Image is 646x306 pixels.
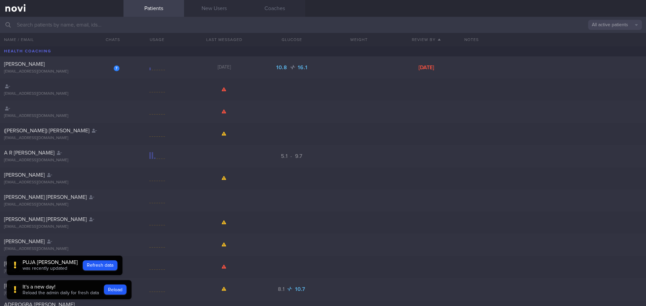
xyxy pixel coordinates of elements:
div: [EMAIL_ADDRESS][DOMAIN_NAME] [4,247,119,252]
span: [DATE] [218,65,231,70]
span: [PERSON_NAME] [PERSON_NAME] [4,194,87,200]
span: [PERSON_NAME] [4,283,45,289]
button: Review By [393,33,460,46]
span: 10.8 [276,65,289,70]
div: 7 [114,65,119,71]
div: Usage [123,33,191,46]
div: [EMAIL_ADDRESS][DOMAIN_NAME] [4,224,119,229]
span: 10.7 [295,287,306,292]
button: Refresh data [83,260,117,270]
span: [PERSON_NAME] [4,61,45,67]
button: Glucose [258,33,325,46]
button: Chats [97,33,123,46]
span: 5.1 [281,154,289,159]
div: [EMAIL_ADDRESS][DOMAIN_NAME] [4,269,119,274]
div: [EMAIL_ADDRESS][DOMAIN_NAME] [4,69,119,74]
button: Reload [104,285,127,295]
div: [DATE] [393,64,460,71]
div: [EMAIL_ADDRESS][DOMAIN_NAME] [4,91,119,96]
div: PUJA [PERSON_NAME] [23,259,78,266]
span: [PERSON_NAME] [4,261,45,266]
span: 8.1 [278,287,286,292]
div: [EMAIL_ADDRESS][DOMAIN_NAME] [4,202,119,207]
span: [PERSON_NAME] [PERSON_NAME] [4,217,87,222]
span: [PERSON_NAME] [4,239,45,244]
button: Weight [325,33,393,46]
button: Last Messaged [191,33,258,46]
span: Reload the admin daily for fresh data [23,291,99,295]
div: [EMAIL_ADDRESS][DOMAIN_NAME] [4,136,119,141]
div: [EMAIL_ADDRESS][DOMAIN_NAME] [4,180,119,185]
span: - [290,154,292,159]
span: A R [PERSON_NAME] [4,150,55,156]
span: 16.1 [298,65,307,70]
span: ([PERSON_NAME]) [PERSON_NAME] [4,128,89,133]
span: 9.7 [295,154,302,159]
span: was recently updated [23,266,67,271]
div: Notes [460,33,646,46]
div: [EMAIL_ADDRESS][DOMAIN_NAME] [4,114,119,119]
div: [EMAIL_ADDRESS][DOMAIN_NAME] [4,158,119,163]
div: It's a new day! [23,283,99,290]
button: All active patients [588,20,642,30]
span: [PERSON_NAME] [4,172,45,178]
div: [EMAIL_ADDRESS][DOMAIN_NAME] [4,291,119,296]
